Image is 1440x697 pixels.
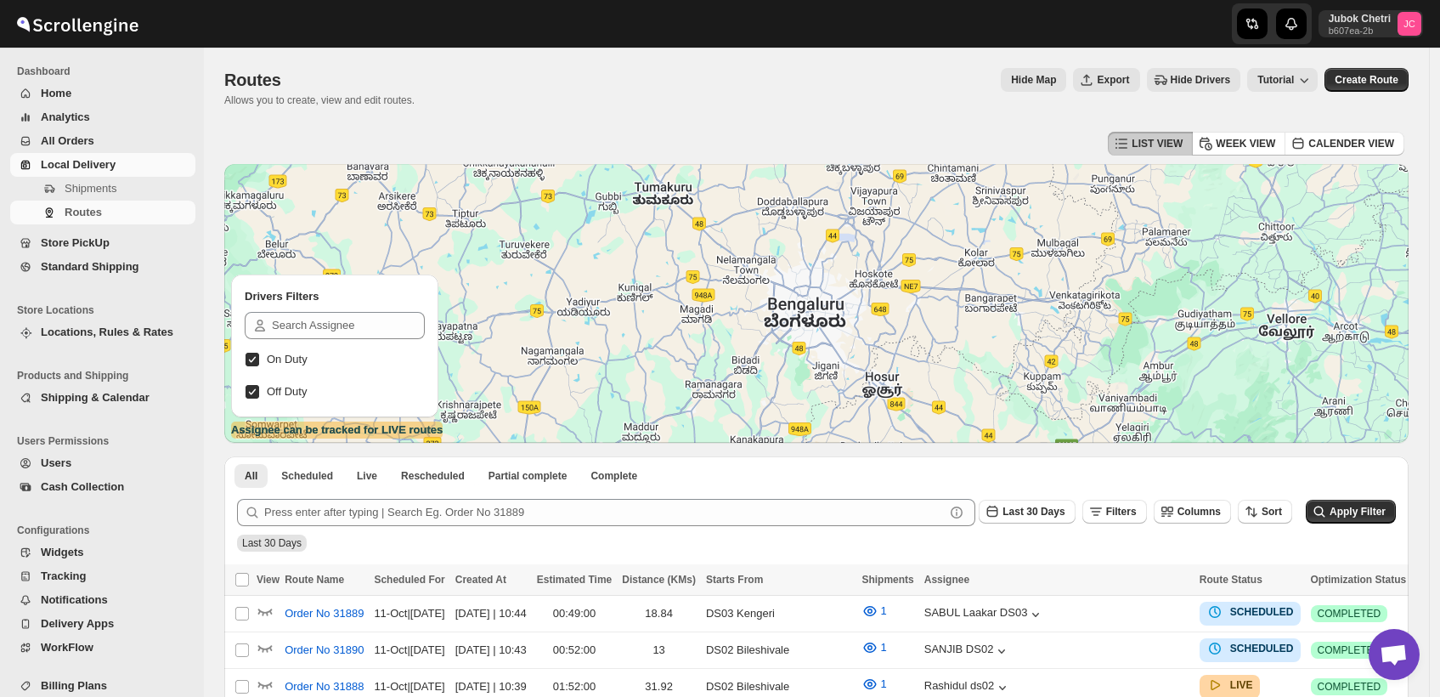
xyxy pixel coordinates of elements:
[17,303,195,317] span: Store Locations
[622,605,696,622] div: 18.84
[10,612,195,636] button: Delivery Apps
[1369,629,1420,680] div: Open chat
[41,236,110,249] span: Store PickUp
[14,3,141,45] img: ScrollEngine
[537,574,612,586] span: Estimated Time
[537,678,612,695] div: 01:52:00
[10,201,195,224] button: Routes
[10,386,195,410] button: Shipping & Calendar
[224,93,415,107] p: Allows you to create, view and edit routes.
[257,574,280,586] span: View
[1206,603,1294,620] button: SCHEDULED
[924,679,1011,696] div: Rashidul ds02
[1082,500,1147,524] button: Filters
[880,641,886,654] span: 1
[706,574,763,586] span: Starts From
[1230,679,1253,691] b: LIVE
[1403,19,1415,29] text: JC
[374,643,444,656] span: 11-Oct | [DATE]
[10,588,195,612] button: Notifications
[41,87,71,99] span: Home
[1308,137,1394,150] span: CALENDER VIEW
[285,574,344,586] span: Route Name
[10,564,195,588] button: Tracking
[979,500,1075,524] button: Last 30 Days
[41,456,71,469] span: Users
[622,678,696,695] div: 31.92
[272,312,425,339] input: Search Assignee
[41,641,93,654] span: WorkFlow
[285,678,364,695] span: Order No 31888
[455,678,527,695] div: [DATE] | 10:39
[374,680,444,693] span: 11-Oct | [DATE]
[1329,25,1391,36] p: b607ea-2b
[1171,73,1231,87] span: Hide Drivers
[41,617,114,630] span: Delivery Apps
[706,678,851,695] div: DS02 Bileshivale
[17,369,195,382] span: Products and Shipping
[1106,506,1137,518] span: Filters
[1002,506,1064,518] span: Last 30 Days
[455,605,527,622] div: [DATE] | 10:44
[234,464,268,488] button: All routes
[1154,500,1231,524] button: Columns
[880,677,886,690] span: 1
[374,607,444,620] span: 11-Oct | [DATE]
[357,469,377,483] span: Live
[274,600,374,627] button: Order No 31889
[1285,132,1404,156] button: CALENDER VIEW
[455,642,527,659] div: [DATE] | 10:43
[10,541,195,564] button: Widgets
[1011,73,1056,87] span: Hide Map
[1306,500,1396,524] button: Apply Filter
[41,326,173,338] span: Locations, Rules & Rates
[622,642,696,659] div: 13
[10,105,195,129] button: Analytics
[1311,574,1407,586] span: Optimization Status
[1097,73,1129,87] span: Export
[590,469,637,483] span: Complete
[1216,137,1275,150] span: WEEK VIEW
[245,469,257,483] span: All
[245,288,425,305] h2: Drivers Filters
[41,480,124,493] span: Cash Collection
[264,499,945,526] input: Press enter after typing | Search Eg. Order No 31889
[274,637,374,664] button: Order No 31890
[231,422,443,439] label: Assignee can be tracked for LIVE routes
[17,434,195,448] span: Users Permissions
[10,82,195,105] button: Home
[924,643,1011,660] div: SANJIB DS02
[281,469,333,483] span: Scheduled
[41,679,107,692] span: Billing Plans
[17,524,195,537] span: Configurations
[1247,68,1318,92] button: Tutorial
[285,605,364,622] span: Order No 31889
[1132,137,1183,150] span: LIST VIEW
[242,537,302,549] span: Last 30 Days
[10,129,195,153] button: All Orders
[10,320,195,344] button: Locations, Rules & Rates
[706,642,851,659] div: DS02 Bileshivale
[65,206,102,218] span: Routes
[1262,506,1282,518] span: Sort
[285,642,364,659] span: Order No 31890
[374,574,444,586] span: Scheduled For
[17,65,195,78] span: Dashboard
[10,177,195,201] button: Shipments
[1230,643,1294,654] b: SCHEDULED
[1108,132,1193,156] button: LIST VIEW
[880,604,886,617] span: 1
[267,385,307,398] span: Off Duty
[924,574,969,586] span: Assignee
[924,606,1045,623] button: SABUL Laakar DS03
[41,134,94,147] span: All Orders
[41,569,86,582] span: Tracking
[41,593,108,606] span: Notifications
[1318,643,1381,657] span: COMPLETED
[1147,68,1241,92] button: Hide Drivers
[1319,10,1423,37] button: User menu
[41,546,83,558] span: Widgets
[1238,500,1292,524] button: Sort
[41,158,116,171] span: Local Delivery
